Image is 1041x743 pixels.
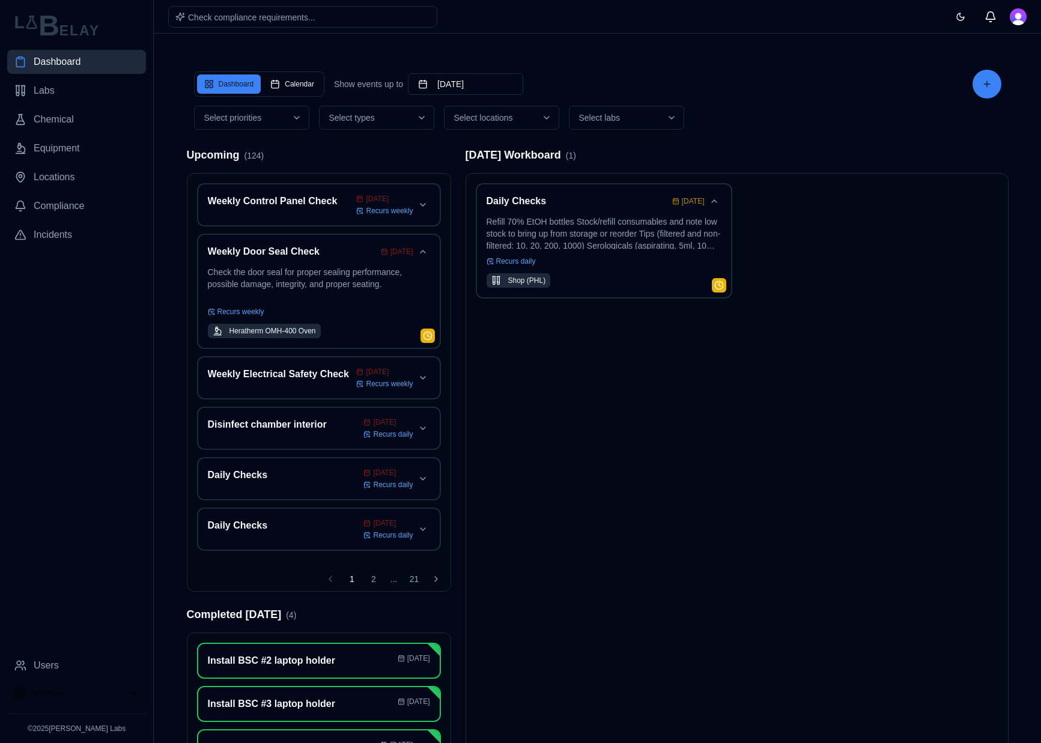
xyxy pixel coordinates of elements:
[487,194,667,208] h3: Daily Checks
[208,468,359,482] h3: Daily Checks
[187,606,297,623] h2: Completed [DATE]
[707,194,721,208] button: Collapse card
[7,14,146,35] img: Lab Belay Logo
[34,55,80,69] span: Dashboard
[208,266,430,300] p: Check the door seal for proper sealing performance, possible damage, integrity, and proper seating.
[7,165,146,189] a: Locations
[197,183,441,226] div: Weekly Control Panel Check[DATE]Recurs weeklyExpand card
[426,569,446,589] button: Next page
[7,724,146,733] p: © 2025 [PERSON_NAME] Labs
[416,421,430,435] button: Expand card
[416,198,430,212] button: Expand card
[34,658,59,673] span: Users
[7,136,146,160] a: Equipment
[286,610,296,620] span: ( 4 )
[329,112,375,124] span: Select types
[7,79,146,103] a: Labs
[405,569,424,589] button: 21
[263,74,321,94] button: Calendar
[194,106,309,130] button: Select priorities
[208,417,359,432] h3: Disinfect chamber interior
[373,429,413,439] span: Recurs daily
[373,468,396,478] span: [DATE]
[34,199,84,213] span: Compliance
[579,112,620,124] span: Select labs
[7,654,146,678] a: Users
[229,326,316,336] span: Heratherm OMH-400 Oven
[1010,8,1027,25] button: Open user button
[34,83,55,98] span: Labs
[566,151,576,160] span: ( 1 )
[373,518,396,528] span: [DATE]
[373,530,413,540] span: Recurs daily
[208,244,376,259] h3: Weekly Door Seal Check
[466,147,576,163] h2: [DATE] Workboard
[321,569,340,589] button: Previous page
[487,216,721,249] p: Refill 70% EtOH bottles Stock/refill consumables and note low stock to bring up from storage or r...
[373,480,413,490] span: Recurs daily
[197,457,441,500] div: Daily Checks[DATE]Recurs dailyExpand card
[7,50,146,74] a: Dashboard
[1010,8,1027,25] img: Lois Tolvinski
[7,223,146,247] a: Incidents
[34,112,74,127] span: Chemical
[416,472,430,486] button: Expand card
[197,686,441,722] div: Install BSC #3 laptop holder[DATE]
[197,74,261,94] button: Dashboard
[319,106,434,130] button: Select types
[334,78,403,90] span: Show events up to
[14,687,26,699] img: Vivodyne
[682,196,705,206] span: [DATE]
[487,273,551,288] button: Shop (PHL)
[407,697,430,706] span: [DATE]
[416,371,430,385] button: Expand card
[7,682,146,704] button: Open organization switcher
[244,151,264,160] span: ( 124 )
[386,574,402,584] span: ...
[204,112,262,124] span: Select priorities
[444,106,559,130] button: Select locations
[979,5,1003,29] button: Messages
[496,256,536,266] span: Recurs daily
[416,522,430,536] button: Expand card
[197,234,441,349] div: Weekly Door Seal Check[DATE]Collapse cardCheck the door seal for proper sealing performance, poss...
[208,367,352,381] h3: Weekly Electrical Safety Check
[34,170,75,184] span: Locations
[7,108,146,132] a: Chemical
[373,417,396,427] span: [DATE]
[197,407,441,450] div: Disinfect chamber interior[DATE]Recurs dailyExpand card
[366,379,413,389] span: Recurs weekly
[197,356,441,399] div: Weekly Electrical Safety Check[DATE]Recurs weeklyExpand card
[569,106,684,130] button: Select labs
[454,112,513,124] span: Select locations
[208,654,393,668] h3: Install BSC #2 laptop holder
[407,654,430,663] span: [DATE]
[366,367,389,377] span: [DATE]
[34,141,80,156] span: Equipment
[188,13,315,22] span: Check compliance requirements...
[208,324,321,338] button: Heratherm OMH-400 Oven
[408,73,523,95] button: [DATE]
[208,194,352,208] h3: Weekly Control Panel Check
[187,147,264,163] h2: Upcoming
[34,688,65,699] span: Vivodyne
[476,183,732,299] div: Daily Checks[DATE]Collapse cardRefill 70% EtOH bottles Stock/refill consumables and note low stoc...
[217,307,264,317] span: Recurs weekly
[364,569,383,589] button: 2
[197,643,441,679] div: Install BSC #2 laptop holder[DATE]
[366,206,413,216] span: Recurs weekly
[416,244,430,259] button: Collapse card
[208,518,359,533] h3: Daily Checks
[342,569,362,589] button: 1
[208,697,393,711] h3: Install BSC #3 laptop holder
[973,70,1001,99] button: Add Task
[366,194,389,204] span: [DATE]
[950,6,971,28] button: Toggle theme
[197,508,441,551] div: Daily Checks[DATE]Recurs dailyExpand card
[7,194,146,218] a: Compliance
[390,247,413,256] span: [DATE]
[508,276,546,285] span: Shop (PHL)
[34,228,72,242] span: Incidents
